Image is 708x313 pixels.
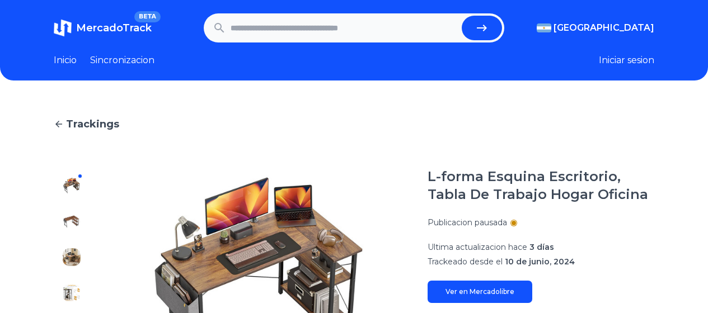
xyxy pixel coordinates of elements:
span: 10 de junio, 2024 [505,257,575,267]
button: [GEOGRAPHIC_DATA] [537,21,654,35]
a: Sincronizacion [90,54,154,67]
a: MercadoTrackBETA [54,19,152,37]
span: Ultima actualizacion hace [428,242,527,252]
a: Inicio [54,54,77,67]
img: L-forma Esquina Escritorio, Tabla De Trabajo Hogar Oficina [63,248,81,266]
img: L-forma Esquina Escritorio, Tabla De Trabajo Hogar Oficina [63,284,81,302]
span: Trackeado desde el [428,257,503,267]
span: [GEOGRAPHIC_DATA] [554,21,654,35]
span: Trackings [66,116,119,132]
button: Iniciar sesion [599,54,654,67]
img: Argentina [537,23,551,32]
img: L-forma Esquina Escritorio, Tabla De Trabajo Hogar Oficina [63,212,81,230]
span: 3 días [529,242,554,252]
a: Ver en Mercadolibre [428,281,532,303]
span: MercadoTrack [76,22,152,34]
a: Trackings [54,116,654,132]
h1: L-forma Esquina Escritorio, Tabla De Trabajo Hogar Oficina [428,168,654,203]
span: BETA [134,11,161,22]
p: Publicacion pausada [428,217,507,228]
img: L-forma Esquina Escritorio, Tabla De Trabajo Hogar Oficina [63,177,81,195]
img: MercadoTrack [54,19,72,37]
